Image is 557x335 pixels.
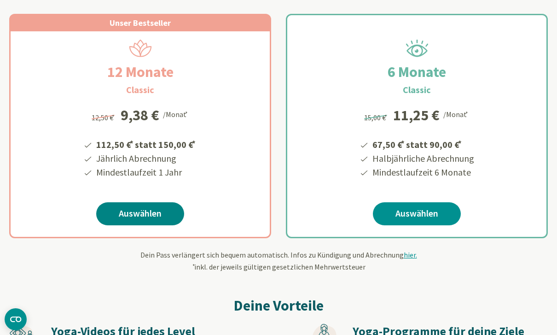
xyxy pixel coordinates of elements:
span: 15,00 € [364,113,389,122]
li: Mindestlaufzeit 6 Monate [371,165,474,179]
h2: 12 Monate [85,61,196,83]
div: 11,25 € [393,108,440,123]
h2: 6 Monate [366,61,468,83]
div: 9,38 € [121,108,159,123]
h3: Classic [126,83,154,97]
span: hier. [404,250,417,259]
span: inkl. der jeweils gültigen gesetzlichen Mehrwertsteuer [191,262,366,271]
h2: Deine Vorteile [9,294,548,317]
button: CMP-Widget öffnen [5,308,27,330]
li: Jährlich Abrechnung [95,152,197,165]
h3: Classic [403,83,431,97]
li: Halbjährliche Abrechnung [371,152,474,165]
li: Mindestlaufzeit 1 Jahr [95,165,197,179]
span: 12,50 € [92,113,116,122]
li: 67,50 € statt 90,00 € [371,136,474,152]
li: 112,50 € statt 150,00 € [95,136,197,152]
a: Auswählen [373,202,461,225]
div: /Monat [443,108,470,120]
a: Auswählen [96,202,184,225]
div: Dein Pass verlängert sich bequem automatisch. Infos zu Kündigung und Abrechnung [9,249,548,272]
div: /Monat [163,108,189,120]
span: Unser Bestseller [110,18,171,28]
